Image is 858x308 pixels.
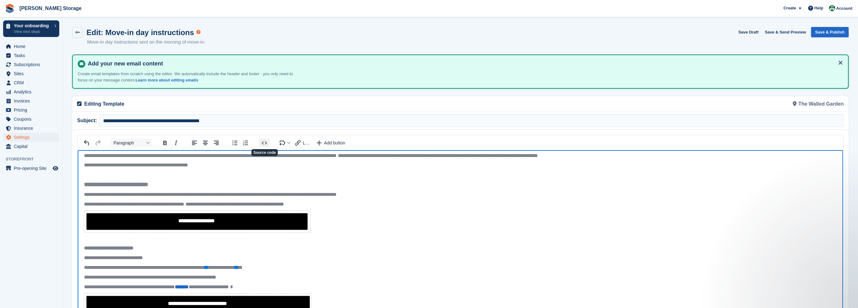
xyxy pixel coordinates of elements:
a: Preview store [52,164,59,172]
a: menu [3,51,59,60]
button: Numbered list [240,138,251,147]
button: Bullet list [229,138,240,147]
span: Subscriptions [14,60,51,69]
p: Create email templates from scratch using the editor. We automatically include the header and foo... [78,71,297,83]
span: Account [836,5,852,12]
button: Align left [189,138,200,147]
span: Analytics [14,87,51,96]
p: Your onboarding [14,23,51,28]
div: The Walled Garden [461,96,848,112]
span: Settings [14,133,51,142]
button: Align center [200,138,211,147]
button: Source code [259,138,270,147]
a: menu [3,87,59,96]
p: Editing Template [84,100,457,108]
button: Insert link with variable [293,138,313,147]
span: Insurance [14,124,51,133]
span: Capital [14,142,51,151]
button: Save & Send Preview [762,27,809,37]
button: Italic [171,138,181,147]
button: Undo [82,138,92,147]
a: menu [3,69,59,78]
a: menu [3,142,59,151]
button: Insert a call-to-action button [313,138,348,147]
h1: Edit: Move-in day instructions [87,28,194,37]
button: Bold [160,138,170,147]
button: Align right [211,138,222,147]
span: Link [303,140,311,145]
span: Paragraph [113,140,144,145]
button: Redo [92,138,103,147]
div: Tooltip anchor [196,29,201,35]
button: Save & Publish [811,27,849,37]
a: menu [3,42,59,51]
p: View next steps [14,29,51,34]
img: Nicholas Pain [829,5,835,11]
span: Invoices [14,97,51,105]
span: Subject: [77,117,99,124]
a: menu [3,60,59,69]
a: menu [3,115,59,123]
span: Coupons [14,115,51,123]
span: Tasks [14,51,51,60]
a: menu [3,106,59,114]
a: Your onboarding View next steps [3,20,59,37]
a: menu [3,164,59,173]
button: Save Draft [736,27,761,37]
h4: Add your new email content [85,60,843,67]
button: Insert merge tag [277,138,292,147]
span: Home [14,42,51,51]
span: Pre-opening Site [14,164,51,173]
a: menu [3,78,59,87]
span: Sites [14,69,51,78]
span: Storefront [6,156,62,162]
span: CRM [14,78,51,87]
a: Learn more about editing emails [135,78,198,82]
a: menu [3,124,59,133]
span: Pricing [14,106,51,114]
a: menu [3,133,59,142]
button: Block Paragraph [111,138,152,147]
img: stora-icon-8386f47178a22dfd0bd8f6a31ec36ba5ce8667c1dd55bd0f319d3a0aa187defe.svg [5,4,14,13]
a: [PERSON_NAME] Storage [17,3,84,13]
a: menu [3,97,59,105]
p: Move-in day instructions sent on the morning of move-in. [87,39,205,46]
span: Help [814,5,823,11]
span: Add button [324,140,345,145]
span: Create [783,5,796,11]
